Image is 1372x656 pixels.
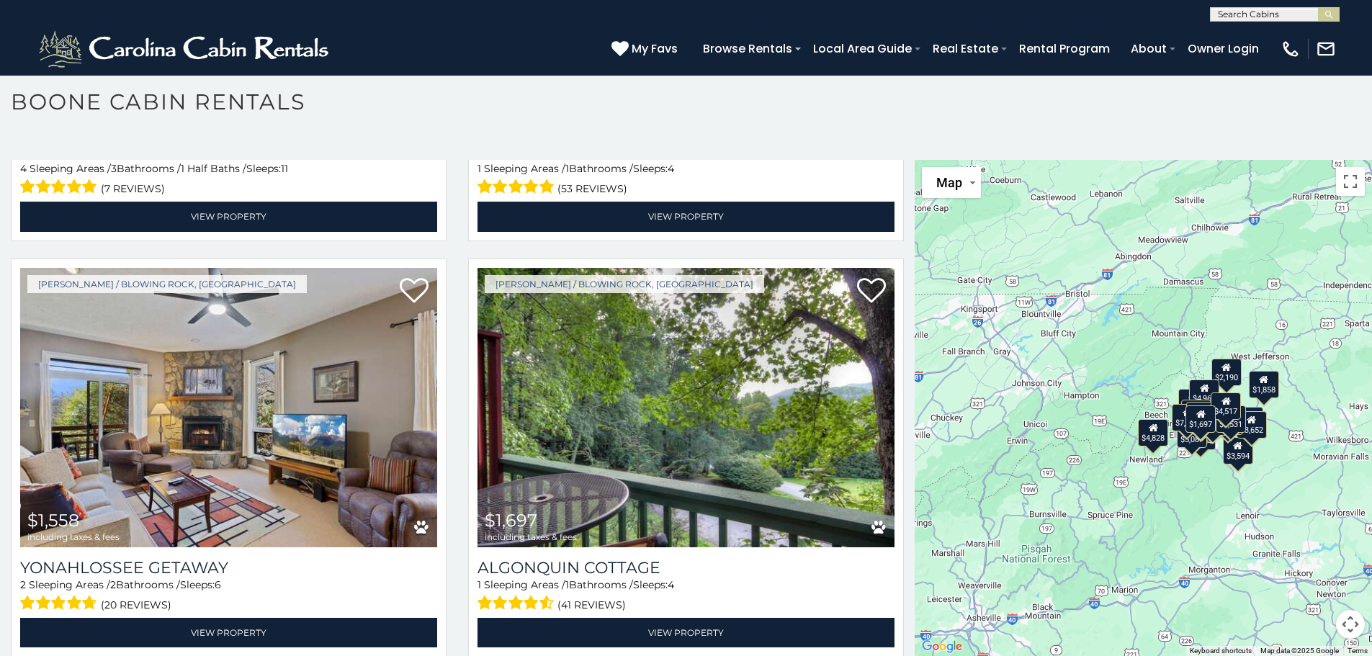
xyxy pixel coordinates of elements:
[632,40,678,58] span: My Favs
[477,202,895,231] a: View Property
[696,36,799,61] a: Browse Rentals
[806,36,919,61] a: Local Area Guide
[565,578,569,591] span: 1
[1180,36,1266,61] a: Owner Login
[20,268,437,547] a: Yonahlossee Getaway $1,558 including taxes & fees
[477,558,895,578] a: Algonquin Cottage
[477,162,481,175] span: 1
[668,578,674,591] span: 4
[181,162,246,175] span: 1 Half Baths /
[1211,392,1242,419] div: $4,517
[1348,647,1368,655] a: Terms (opens in new tab)
[20,161,437,198] div: Sleeping Areas / Bathrooms / Sleeps:
[485,510,537,531] span: $1,697
[477,268,895,547] a: Algonquin Cottage $1,697 including taxes & fees
[1336,610,1365,639] button: Map camera controls
[215,578,221,591] span: 6
[1198,408,1229,435] div: $2,483
[477,578,481,591] span: 1
[1216,405,1246,432] div: $3,531
[1185,423,1216,450] div: $5,004
[27,532,120,542] span: including taxes & fees
[477,161,895,198] div: Sleeping Areas / Bathrooms / Sleeps:
[936,175,962,190] span: Map
[1211,359,1242,386] div: $2,190
[1316,39,1336,59] img: mail-regular-white.png
[477,578,895,614] div: Sleeping Areas / Bathrooms / Sleeps:
[918,637,966,656] img: Google
[1139,419,1169,446] div: $4,828
[20,558,437,578] a: Yonahlossee Getaway
[1281,39,1301,59] img: phone-regular-white.png
[565,162,569,175] span: 1
[918,637,966,656] a: Open this area in Google Maps (opens a new window)
[1186,405,1216,433] div: $1,697
[20,578,437,614] div: Sleeping Areas / Bathrooms / Sleeps:
[922,167,981,198] button: Change map style
[485,532,577,542] span: including taxes & fees
[1178,388,1209,415] div: $8,000
[101,179,165,198] span: (7 reviews)
[20,618,437,647] a: View Property
[1177,420,1207,447] div: $5,087
[1012,36,1117,61] a: Rental Program
[281,162,288,175] span: 11
[27,275,307,293] a: [PERSON_NAME] / Blowing Rock, [GEOGRAPHIC_DATA]
[400,277,429,307] a: Add to favorites
[925,36,1005,61] a: Real Estate
[20,578,26,591] span: 2
[668,162,674,175] span: 4
[1187,401,1217,428] div: $2,591
[27,510,79,531] span: $1,558
[557,179,627,198] span: (53 reviews)
[36,27,335,71] img: White-1-2.png
[20,202,437,231] a: View Property
[857,277,886,307] a: Add to favorites
[1190,646,1252,656] button: Keyboard shortcuts
[477,268,895,547] img: Algonquin Cottage
[1249,371,1279,398] div: $1,858
[557,596,626,614] span: (41 reviews)
[101,596,171,614] span: (20 reviews)
[1237,411,1267,439] div: $3,652
[1124,36,1174,61] a: About
[1336,167,1365,196] button: Toggle fullscreen view
[1182,399,1212,426] div: $5,026
[1213,408,1243,435] div: $4,360
[110,578,116,591] span: 2
[485,275,764,293] a: [PERSON_NAME] / Blowing Rock, [GEOGRAPHIC_DATA]
[611,40,681,58] a: My Favs
[1190,379,1220,407] div: $4,960
[1223,436,1253,464] div: $3,594
[20,268,437,547] img: Yonahlossee Getaway
[1173,404,1203,431] div: $7,508
[111,162,117,175] span: 3
[477,618,895,647] a: View Property
[20,162,27,175] span: 4
[1234,406,1264,433] div: $3,169
[1260,647,1339,655] span: Map data ©2025 Google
